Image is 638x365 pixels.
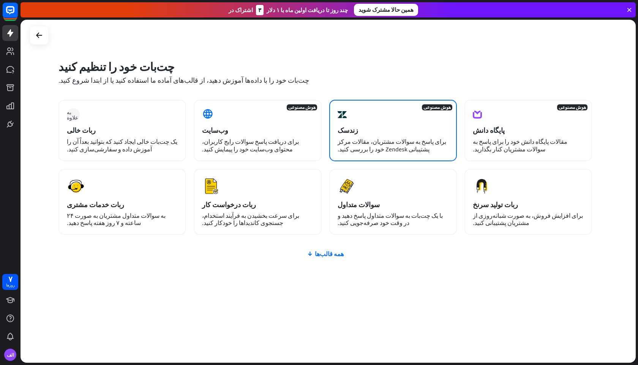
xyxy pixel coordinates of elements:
[67,138,177,153] font: یک چت‌بات خالی ایجاد کنید که بتوانید بعداً آن را آموزش داده و سفارشی‌سازی کنید.
[2,274,18,290] a: ۷ روزها
[267,6,348,14] font: چند روز تا دریافت اولین ماه با ۱ دلار
[67,126,96,135] font: ربات خالی
[338,138,446,153] font: برای پاسخ به سوالات مشتریان، مقالات مرکز پشتیبانی Zendesk خود را بررسی کنید.
[58,76,309,85] font: چت‌بات خود را با داده‌ها آموزش دهید، از قالب‌های آماده ما استفاده کنید یا از ابتدا شروع کنید.
[6,283,15,288] font: روزها
[288,104,316,110] font: هوش مصنوعی
[58,60,175,74] font: چت‌بات خود را تنظیم کنید
[338,126,358,135] font: زندسک
[473,138,567,153] font: مقالات پایگاه دانش خود را برای پاسخ به سوالات مشتریان کنار بگذارید.
[7,352,14,358] font: الف
[338,212,443,227] font: با یک چت‌بات به سوالات متداول پاسخ دهید و در وقت خود صرفه‌جویی کنید.
[315,250,344,258] font: همه قالب‌ها
[473,126,505,135] font: پایگاه دانش
[67,109,78,120] font: به علاوه
[202,200,256,209] font: ربات درخواست کار
[358,6,414,13] font: همین حالا مشترک شوید
[67,200,124,209] font: ربات خدمات مشتری
[8,274,13,284] font: ۷
[473,200,518,209] font: ربات تولید سرنخ
[473,212,583,227] font: برای افزایش فروش، به صورت شبانه‌روزی از مشتریان پشتیبانی کنید.
[67,212,166,227] font: به سوالات متداول مشتریان به صورت ۲۴ ساعته و ۷ روز هفته پاسخ دهید.
[258,6,261,14] font: ۳
[6,3,29,26] button: ویجت چت LiveChat را باز کنید
[229,6,253,14] font: اشتراک در
[423,104,451,110] font: هوش مصنوعی
[202,212,299,227] font: برای سرعت بخشیدن به فرآیند استخدام، جستجوی کاندیداها را خودکار کنید.
[338,200,380,209] font: سوالات متداول
[202,126,228,135] font: وب‌سایت
[559,104,586,110] font: هوش مصنوعی
[202,138,299,153] font: برای دریافت پاسخ سوالات رایج کاربران، محتوای وب‌سایت خود را پیمایش کنید.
